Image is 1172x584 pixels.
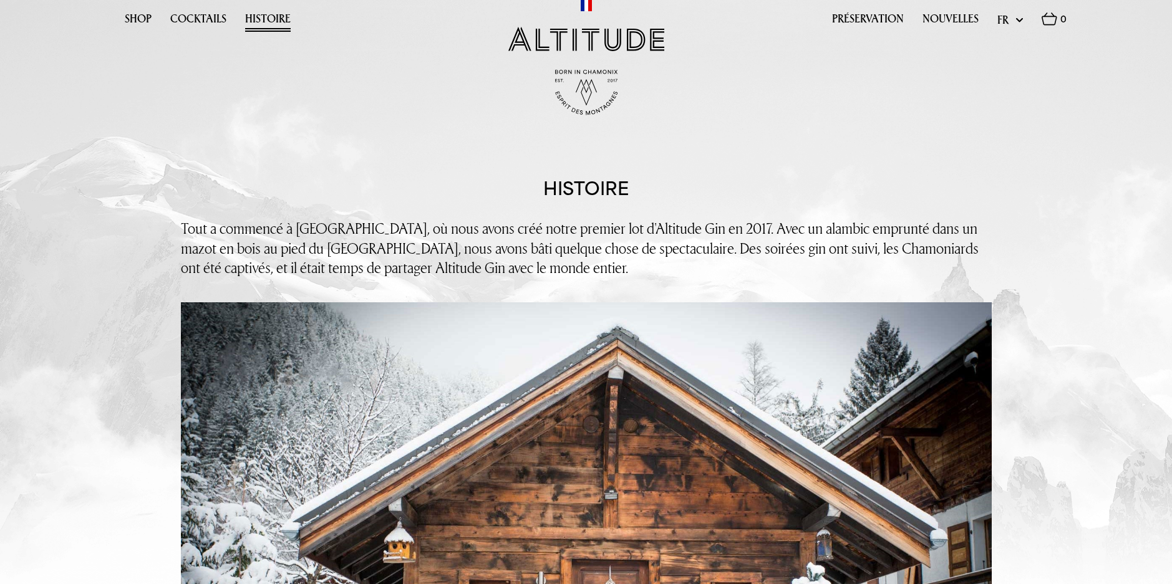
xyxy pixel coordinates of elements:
a: Préservation [832,12,904,32]
a: Nouvelles [923,12,979,32]
p: Tout a commencé à [GEOGRAPHIC_DATA], où nous avons créé notre premier lot d'Altitude Gin en 2017.... [181,219,992,277]
img: Basket [1042,12,1057,26]
a: 0 [1042,12,1067,32]
a: Shop [125,12,152,32]
img: Born in Chamonix - Est. 2017 - Espirit des Montagnes [555,70,617,115]
a: Cocktails [170,12,226,32]
a: Histoire [245,12,291,32]
img: Altitude Gin [508,27,664,51]
h1: Histoire [543,178,629,200]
